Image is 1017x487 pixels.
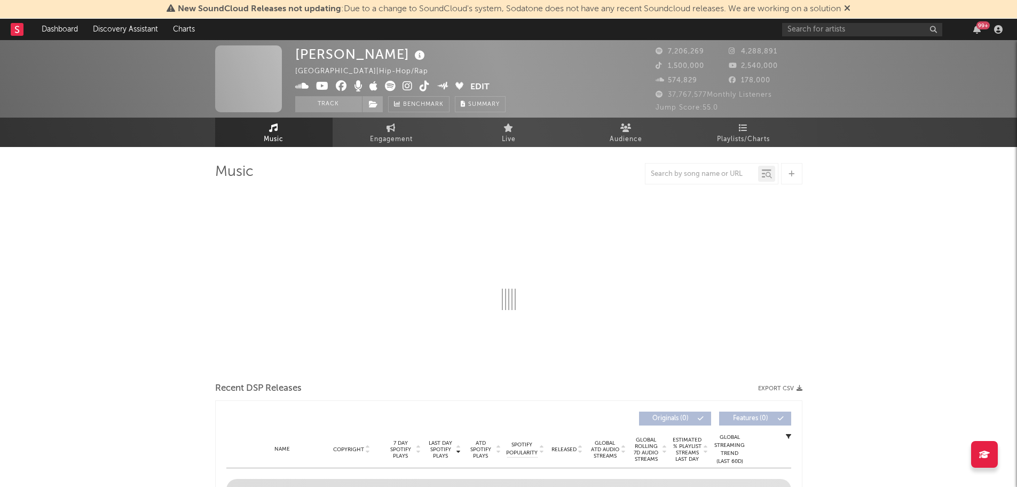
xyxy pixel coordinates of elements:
[467,440,495,459] span: ATD Spotify Plays
[295,45,428,63] div: [PERSON_NAME]
[248,445,318,453] div: Name
[333,446,364,453] span: Copyright
[645,170,758,179] input: Search by song name or URL
[646,415,695,422] span: Originals ( 0 )
[685,118,802,147] a: Playlists/Charts
[726,415,775,422] span: Features ( 0 )
[551,446,577,453] span: Released
[85,19,165,40] a: Discovery Assistant
[165,19,202,40] a: Charts
[178,5,341,13] span: New SoundCloud Releases not updating
[782,23,942,36] input: Search for artists
[673,437,702,462] span: Estimated % Playlist Streams Last Day
[656,77,697,84] span: 574,829
[264,133,283,146] span: Music
[295,96,362,112] button: Track
[719,412,791,426] button: Features(0)
[632,437,661,462] span: Global Rolling 7D Audio Streams
[450,118,567,147] a: Live
[844,5,850,13] span: Dismiss
[729,77,770,84] span: 178,000
[370,133,413,146] span: Engagement
[387,440,415,459] span: 7 Day Spotify Plays
[468,102,500,107] span: Summary
[506,441,538,457] span: Spotify Popularity
[656,91,772,98] span: 37,767,577 Monthly Listeners
[729,63,778,69] span: 2,540,000
[215,118,333,147] a: Music
[656,63,704,69] span: 1,500,000
[639,412,711,426] button: Originals(0)
[178,5,841,13] span: : Due to a change to SoundCloud's system, Sodatone does not have any recent Soundcloud releases. ...
[656,104,718,111] span: Jump Score: 55.0
[610,133,642,146] span: Audience
[976,21,990,29] div: 99 +
[295,65,440,78] div: [GEOGRAPHIC_DATA] | Hip-Hop/Rap
[215,382,302,395] span: Recent DSP Releases
[34,19,85,40] a: Dashboard
[388,96,450,112] a: Benchmark
[403,98,444,111] span: Benchmark
[455,96,506,112] button: Summary
[758,385,802,392] button: Export CSV
[333,118,450,147] a: Engagement
[590,440,620,459] span: Global ATD Audio Streams
[714,434,746,466] div: Global Streaming Trend (Last 60D)
[729,48,777,55] span: 4,288,891
[973,25,981,34] button: 99+
[656,48,704,55] span: 7,206,269
[470,81,490,94] button: Edit
[567,118,685,147] a: Audience
[427,440,455,459] span: Last Day Spotify Plays
[717,133,770,146] span: Playlists/Charts
[502,133,516,146] span: Live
